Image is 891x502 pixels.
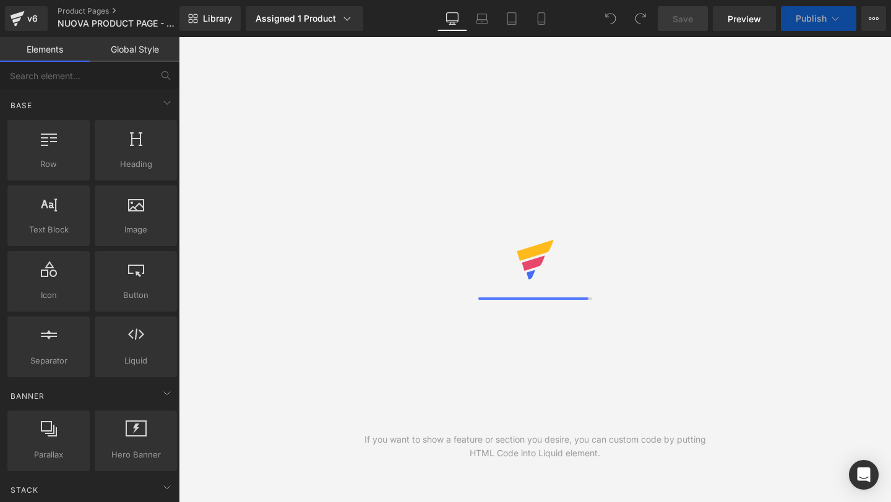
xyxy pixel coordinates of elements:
[628,6,653,31] button: Redo
[9,100,33,111] span: Base
[58,19,176,28] span: NUOVA PRODUCT PAGE - Gelly Strisce Gel UV
[11,158,86,171] span: Row
[256,12,353,25] div: Assigned 1 Product
[90,37,179,62] a: Global Style
[11,354,86,367] span: Separator
[5,6,48,31] a: v6
[98,289,173,302] span: Button
[437,6,467,31] a: Desktop
[598,6,623,31] button: Undo
[713,6,776,31] a: Preview
[467,6,497,31] a: Laptop
[796,14,827,23] span: Publish
[58,6,200,16] a: Product Pages
[203,13,232,24] span: Library
[728,12,761,25] span: Preview
[179,6,241,31] a: New Library
[9,484,40,496] span: Stack
[98,448,173,461] span: Hero Banner
[98,223,173,236] span: Image
[849,460,879,490] div: Open Intercom Messenger
[11,448,86,461] span: Parallax
[98,158,173,171] span: Heading
[497,6,527,31] a: Tablet
[25,11,40,27] div: v6
[9,390,46,402] span: Banner
[11,223,86,236] span: Text Block
[98,354,173,367] span: Liquid
[357,433,713,460] div: If you want to show a feature or section you desire, you can custom code by putting HTML Code int...
[527,6,556,31] a: Mobile
[781,6,856,31] button: Publish
[673,12,693,25] span: Save
[861,6,886,31] button: More
[11,289,86,302] span: Icon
